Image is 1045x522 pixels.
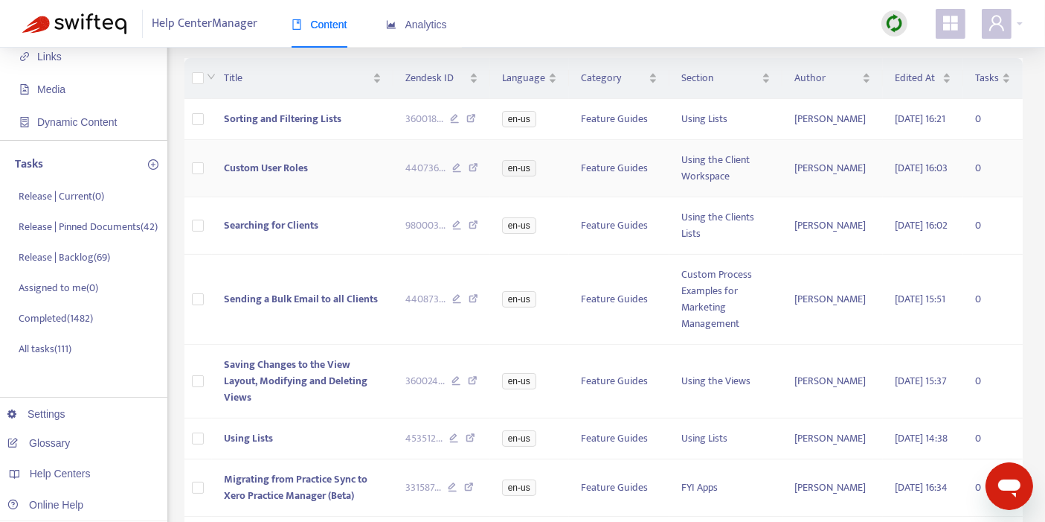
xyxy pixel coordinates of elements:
td: Feature Guides [569,255,669,345]
td: 0 [963,418,1023,459]
span: appstore [942,14,959,32]
span: 980003 ... [405,217,446,234]
span: 440873 ... [405,291,446,308]
p: All tasks ( 111 ) [19,341,71,357]
td: 0 [963,140,1023,197]
span: down [207,72,216,81]
span: Migrating from Practice Sync to Xero Practice Manager (Beta) [224,471,367,504]
p: Release | Pinned Documents ( 42 ) [19,219,158,235]
td: Feature Guides [569,459,669,517]
span: Analytics [386,19,447,31]
td: Using Lists [669,418,782,459]
a: Glossary [7,437,70,449]
span: Author [794,70,859,86]
span: 453512 ... [405,430,443,447]
span: Help Centers [30,468,91,480]
p: Release | Backlog ( 69 ) [19,249,110,265]
span: [DATE] 15:37 [895,372,947,389]
td: 0 [963,345,1023,418]
span: Media [37,83,65,95]
td: [PERSON_NAME] [782,255,883,345]
th: Language [490,58,569,99]
span: en-us [502,111,536,127]
th: Section [669,58,782,99]
span: Edited At [895,70,939,86]
p: Assigned to me ( 0 ) [19,280,98,296]
span: 331587 ... [405,480,441,496]
span: en-us [502,480,536,496]
span: [DATE] 16:03 [895,159,948,176]
td: [PERSON_NAME] [782,418,883,459]
span: Dynamic Content [37,116,117,128]
span: Using Lists [224,430,273,447]
td: Using Lists [669,99,782,140]
span: book [292,19,302,30]
span: Language [502,70,545,86]
span: link [19,51,30,62]
p: Release | Current ( 0 ) [19,188,104,204]
td: Feature Guides [569,99,669,140]
span: Zendesk ID [405,70,466,86]
td: Using the Clients Lists [669,197,782,255]
span: en-us [502,430,536,447]
td: [PERSON_NAME] [782,345,883,418]
span: Sorting and Filtering Lists [224,110,341,127]
img: sync.dc5367851b00ba804db3.png [885,14,904,33]
span: Tasks [975,70,999,86]
span: [DATE] 14:38 [895,430,948,447]
span: Sending a Bulk Email to all Clients [224,290,378,308]
td: Feature Guides [569,197,669,255]
td: Using the Views [669,345,782,418]
td: [PERSON_NAME] [782,197,883,255]
span: [DATE] 16:02 [895,217,948,234]
span: user [988,14,1006,32]
span: en-us [502,373,536,389]
span: en-us [502,217,536,234]
th: Author [782,58,883,99]
span: 360018 ... [405,111,443,127]
span: [DATE] 16:34 [895,479,948,496]
span: en-us [502,160,536,176]
th: Edited At [883,58,963,99]
td: [PERSON_NAME] [782,99,883,140]
span: Content [292,19,347,31]
p: Completed ( 1482 ) [19,311,93,326]
td: 0 [963,197,1023,255]
p: Tasks [15,156,43,174]
td: 0 [963,255,1023,345]
td: Feature Guides [569,418,669,459]
span: plus-circle [148,159,158,170]
td: [PERSON_NAME] [782,459,883,517]
img: Swifteq [22,13,126,34]
span: [DATE] 16:21 [895,110,945,127]
span: area-chart [386,19,396,30]
span: 440736 ... [405,160,446,176]
span: Saving Changes to the View Layout, Modifying and Deleting Views [224,356,367,406]
th: Zendesk ID [393,58,490,99]
th: Title [212,58,393,99]
span: [DATE] 15:51 [895,290,945,308]
span: container [19,117,30,127]
td: FYI Apps [669,459,782,517]
span: 360024 ... [405,373,445,389]
th: Category [569,58,669,99]
a: Settings [7,408,65,420]
a: Online Help [7,499,83,511]
td: Feature Guides [569,345,669,418]
td: Using the Client Workspace [669,140,782,197]
td: Custom Process Examples for Marketing Management [669,255,782,345]
span: Section [681,70,759,86]
iframe: Button to launch messaging window [985,462,1033,510]
span: Custom User Roles [224,159,308,176]
td: Feature Guides [569,140,669,197]
span: file-image [19,84,30,95]
span: en-us [502,291,536,308]
th: Tasks [963,58,1023,99]
span: Links [37,51,62,63]
td: 0 [963,99,1023,140]
td: [PERSON_NAME] [782,140,883,197]
span: Title [224,70,370,86]
td: 0 [963,459,1023,517]
span: Searching for Clients [224,217,318,234]
span: Category [581,70,646,86]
